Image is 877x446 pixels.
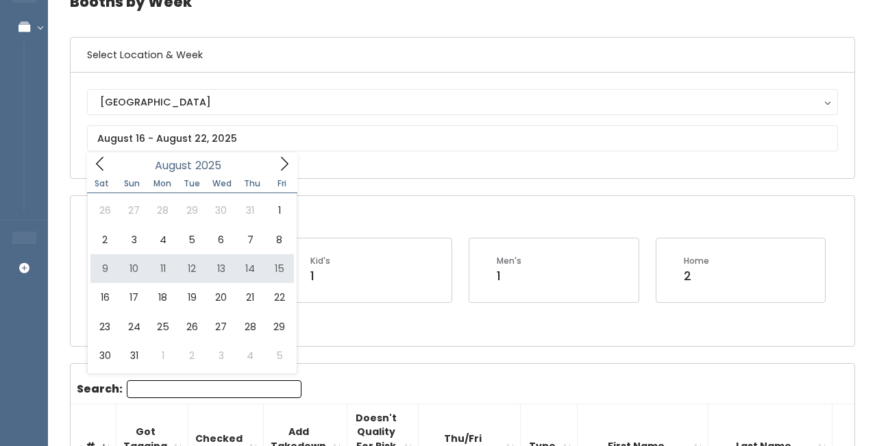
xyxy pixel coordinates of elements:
[207,312,236,341] span: August 27, 2025
[90,225,119,254] span: August 2, 2025
[236,254,264,283] span: August 14, 2025
[207,179,237,188] span: Wed
[149,283,177,312] span: August 18, 2025
[684,267,709,285] div: 2
[90,196,119,225] span: July 26, 2025
[310,267,330,285] div: 1
[497,267,521,285] div: 1
[127,380,301,398] input: Search:
[119,283,148,312] span: August 17, 2025
[117,179,147,188] span: Sun
[87,179,117,188] span: Sat
[119,254,148,283] span: August 10, 2025
[236,283,264,312] span: August 21, 2025
[147,179,177,188] span: Mon
[77,380,301,398] label: Search:
[177,179,207,188] span: Tue
[264,312,293,341] span: August 29, 2025
[684,255,709,267] div: Home
[119,196,148,225] span: July 27, 2025
[119,312,148,341] span: August 24, 2025
[87,125,838,151] input: August 16 - August 22, 2025
[90,254,119,283] span: August 9, 2025
[264,283,293,312] span: August 22, 2025
[177,341,206,370] span: September 2, 2025
[119,225,148,254] span: August 3, 2025
[236,341,264,370] span: September 4, 2025
[87,89,838,115] button: [GEOGRAPHIC_DATA]
[237,179,267,188] span: Thu
[192,157,233,174] input: Year
[236,225,264,254] span: August 7, 2025
[149,196,177,225] span: July 28, 2025
[119,341,148,370] span: August 31, 2025
[207,196,236,225] span: July 30, 2025
[264,196,293,225] span: August 1, 2025
[267,179,297,188] span: Fri
[177,225,206,254] span: August 5, 2025
[149,341,177,370] span: September 1, 2025
[207,225,236,254] span: August 6, 2025
[497,255,521,267] div: Men's
[207,283,236,312] span: August 20, 2025
[264,254,293,283] span: August 15, 2025
[71,38,854,73] h6: Select Location & Week
[177,196,206,225] span: July 29, 2025
[310,255,330,267] div: Kid's
[149,312,177,341] span: August 25, 2025
[90,283,119,312] span: August 16, 2025
[264,341,293,370] span: September 5, 2025
[264,225,293,254] span: August 8, 2025
[177,283,206,312] span: August 19, 2025
[177,254,206,283] span: August 12, 2025
[236,196,264,225] span: July 31, 2025
[207,254,236,283] span: August 13, 2025
[149,225,177,254] span: August 4, 2025
[90,341,119,370] span: August 30, 2025
[207,341,236,370] span: September 3, 2025
[90,312,119,341] span: August 23, 2025
[100,95,825,110] div: [GEOGRAPHIC_DATA]
[177,312,206,341] span: August 26, 2025
[155,160,192,171] span: August
[236,312,264,341] span: August 28, 2025
[149,254,177,283] span: August 11, 2025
